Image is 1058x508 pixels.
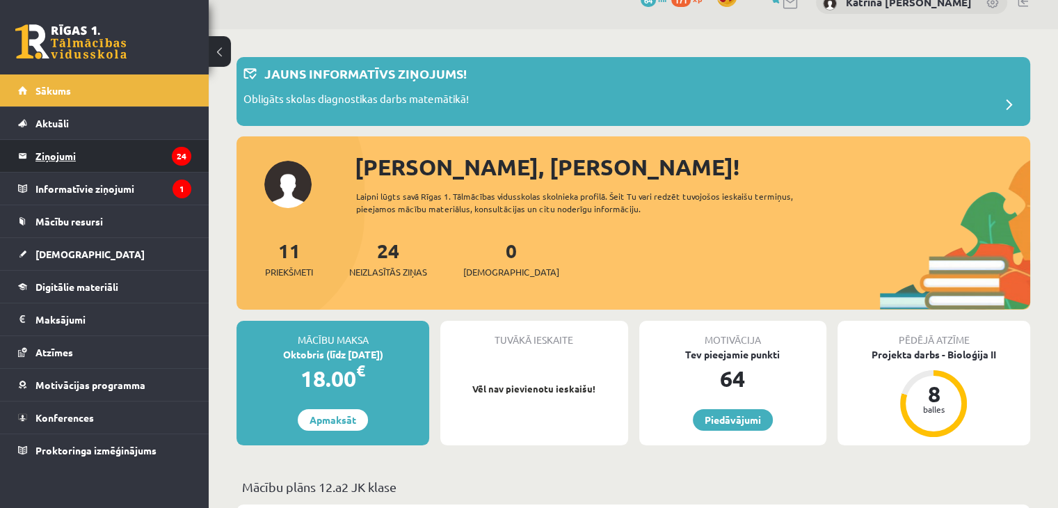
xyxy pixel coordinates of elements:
a: Ziņojumi24 [18,140,191,172]
a: [DEMOGRAPHIC_DATA] [18,238,191,270]
span: € [356,360,365,381]
span: Proktoringa izmēģinājums [35,444,157,457]
span: Atzīmes [35,346,73,358]
i: 1 [173,180,191,198]
a: Informatīvie ziņojumi1 [18,173,191,205]
a: 0[DEMOGRAPHIC_DATA] [463,238,559,279]
legend: Ziņojumi [35,140,191,172]
div: Pēdējā atzīme [837,321,1030,347]
div: Mācību maksa [237,321,429,347]
span: Konferences [35,411,94,424]
div: 18.00 [237,362,429,395]
span: Sākums [35,84,71,97]
div: Tev pieejamie punkti [639,347,826,362]
a: Aktuāli [18,107,191,139]
i: 24 [172,147,191,166]
legend: Informatīvie ziņojumi [35,173,191,205]
div: Projekta darbs - Bioloģija II [837,347,1030,362]
p: Vēl nav pievienotu ieskaišu! [447,382,620,396]
legend: Maksājumi [35,303,191,335]
a: Motivācijas programma [18,369,191,401]
div: balles [913,405,954,413]
div: [PERSON_NAME], [PERSON_NAME]! [355,150,1030,184]
span: Aktuāli [35,117,69,129]
div: Oktobris (līdz [DATE]) [237,347,429,362]
a: Konferences [18,402,191,434]
div: Motivācija [639,321,826,347]
p: Obligāts skolas diagnostikas darbs matemātikā! [243,91,469,111]
div: 8 [913,383,954,405]
a: 24Neizlasītās ziņas [349,238,427,279]
a: Piedāvājumi [693,409,773,431]
a: Maksājumi [18,303,191,335]
a: Atzīmes [18,336,191,368]
p: Jauns informatīvs ziņojums! [264,64,467,83]
a: Jauns informatīvs ziņojums! Obligāts skolas diagnostikas darbs matemātikā! [243,64,1023,119]
span: [DEMOGRAPHIC_DATA] [35,248,145,260]
span: [DEMOGRAPHIC_DATA] [463,265,559,279]
a: Proktoringa izmēģinājums [18,434,191,466]
span: Priekšmeti [265,265,313,279]
a: Mācību resursi [18,205,191,237]
a: Apmaksāt [298,409,368,431]
div: Laipni lūgts savā Rīgas 1. Tālmācības vidusskolas skolnieka profilā. Šeit Tu vari redzēt tuvojošo... [356,190,833,215]
a: Digitālie materiāli [18,271,191,303]
div: 64 [639,362,826,395]
span: Mācību resursi [35,215,103,228]
a: 11Priekšmeti [265,238,313,279]
span: Motivācijas programma [35,379,145,391]
span: Neizlasītās ziņas [349,265,427,279]
span: Digitālie materiāli [35,280,118,293]
a: Rīgas 1. Tālmācības vidusskola [15,24,127,59]
a: Projekta darbs - Bioloģija II 8 balles [837,347,1030,439]
a: Sākums [18,74,191,106]
p: Mācību plāns 12.a2 JK klase [242,477,1025,496]
div: Tuvākā ieskaite [440,321,627,347]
